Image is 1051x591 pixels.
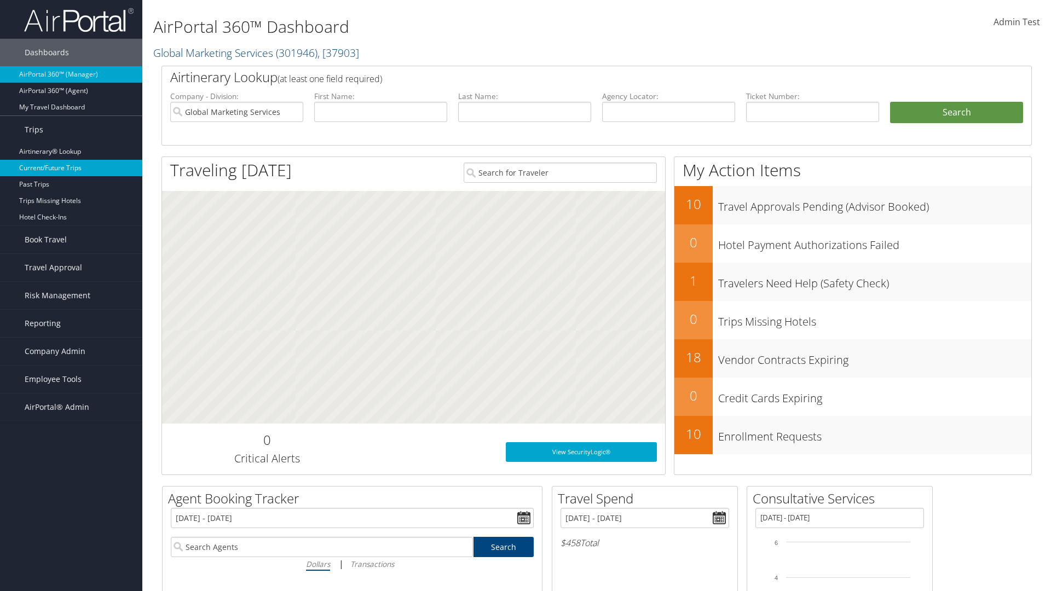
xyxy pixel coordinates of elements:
span: Risk Management [25,282,90,309]
input: Search Agents [171,537,473,557]
span: AirPortal® Admin [25,393,89,421]
a: 0Trips Missing Hotels [674,301,1031,339]
h1: My Action Items [674,159,1031,182]
h1: AirPortal 360™ Dashboard [153,15,744,38]
a: View SecurityLogic® [506,442,657,462]
tspan: 4 [775,575,778,581]
h3: Vendor Contracts Expiring [718,347,1031,368]
h2: Travel Spend [558,489,737,508]
h2: 0 [674,386,713,405]
a: Global Marketing Services [153,45,359,60]
i: Transactions [350,559,394,569]
button: Search [890,102,1023,124]
h1: Traveling [DATE] [170,159,292,182]
label: Last Name: [458,91,591,102]
h2: Agent Booking Tracker [168,489,542,508]
h2: 0 [170,431,363,449]
a: Admin Test [994,5,1040,39]
span: Reporting [25,310,61,337]
h2: 0 [674,310,713,328]
h6: Total [561,537,729,549]
h3: Critical Alerts [170,451,363,466]
label: First Name: [314,91,447,102]
h3: Hotel Payment Authorizations Failed [718,232,1031,253]
h3: Travel Approvals Pending (Advisor Booked) [718,194,1031,215]
h2: 18 [674,348,713,367]
a: 10Travel Approvals Pending (Advisor Booked) [674,186,1031,224]
a: 0Hotel Payment Authorizations Failed [674,224,1031,263]
label: Ticket Number: [746,91,879,102]
h2: 10 [674,195,713,213]
span: (at least one field required) [278,73,382,85]
h2: 10 [674,425,713,443]
span: $458 [561,537,580,549]
h2: 1 [674,271,713,290]
label: Agency Locator: [602,91,735,102]
i: Dollars [306,559,330,569]
h3: Credit Cards Expiring [718,385,1031,406]
div: | [171,557,534,571]
input: Search for Traveler [464,163,657,183]
a: 18Vendor Contracts Expiring [674,339,1031,378]
h2: Consultative Services [753,489,932,508]
span: Employee Tools [25,366,82,393]
span: ( 301946 ) [276,45,317,60]
span: Admin Test [994,16,1040,28]
h2: 0 [674,233,713,252]
span: , [ 37903 ] [317,45,359,60]
h3: Trips Missing Hotels [718,309,1031,329]
span: Trips [25,116,43,143]
a: 0Credit Cards Expiring [674,378,1031,416]
a: 10Enrollment Requests [674,416,1031,454]
span: Dashboards [25,39,69,66]
label: Company - Division: [170,91,303,102]
h3: Enrollment Requests [718,424,1031,444]
span: Travel Approval [25,254,82,281]
a: Search [473,537,534,557]
span: Company Admin [25,338,85,365]
a: 1Travelers Need Help (Safety Check) [674,263,1031,301]
span: Book Travel [25,226,67,253]
h2: Airtinerary Lookup [170,68,951,86]
h3: Travelers Need Help (Safety Check) [718,270,1031,291]
img: airportal-logo.png [24,7,134,33]
tspan: 6 [775,540,778,546]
